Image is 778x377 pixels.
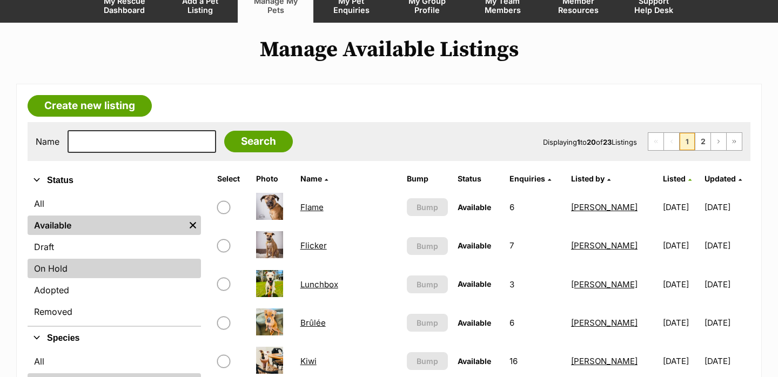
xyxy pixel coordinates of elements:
[28,237,201,257] a: Draft
[571,174,605,183] span: Listed by
[705,188,749,226] td: [DATE]
[659,266,703,303] td: [DATE]
[458,241,491,250] span: Available
[664,133,679,150] span: Previous page
[458,279,491,288] span: Available
[300,174,322,183] span: Name
[587,138,596,146] strong: 20
[577,138,580,146] strong: 1
[505,188,566,226] td: 6
[571,279,638,290] a: [PERSON_NAME]
[543,138,637,146] span: Displaying to of Listings
[711,133,726,150] a: Next page
[505,304,566,341] td: 6
[663,174,692,183] a: Listed
[28,216,185,235] a: Available
[509,174,545,183] span: translation missing: en.admin.listings.index.attributes.enquiries
[185,216,201,235] a: Remove filter
[659,227,703,264] td: [DATE]
[417,201,438,213] span: Bump
[256,347,283,374] img: Kiwi
[417,279,438,290] span: Bump
[505,266,566,303] td: 3
[300,318,326,328] a: Brûlée
[571,356,638,366] a: [PERSON_NAME]
[648,133,663,150] span: First page
[453,170,504,187] th: Status
[256,193,283,220] img: Flame
[407,352,448,370] button: Bump
[407,275,448,293] button: Bump
[505,227,566,264] td: 7
[252,170,295,187] th: Photo
[680,133,695,150] span: Page 1
[36,137,59,146] label: Name
[705,266,749,303] td: [DATE]
[571,240,638,251] a: [PERSON_NAME]
[509,174,551,183] a: Enquiries
[705,227,749,264] td: [DATE]
[458,356,491,366] span: Available
[458,203,491,212] span: Available
[727,133,742,150] a: Last page
[28,95,152,117] a: Create new listing
[256,231,283,258] img: Flicker
[695,133,710,150] a: Page 2
[300,202,324,212] a: Flame
[300,279,338,290] a: Lunchbox
[28,194,201,213] a: All
[256,270,283,297] img: Lunchbox
[603,138,612,146] strong: 23
[648,132,742,151] nav: Pagination
[300,356,317,366] a: Kiwi
[256,308,283,335] img: Brûlée
[28,259,201,278] a: On Hold
[28,331,201,345] button: Species
[659,188,703,226] td: [DATE]
[28,280,201,300] a: Adopted
[300,174,328,183] a: Name
[407,237,448,255] button: Bump
[407,314,448,332] button: Bump
[571,174,611,183] a: Listed by
[417,355,438,367] span: Bump
[705,174,742,183] a: Updated
[705,174,736,183] span: Updated
[224,131,293,152] input: Search
[28,173,201,187] button: Status
[571,318,638,328] a: [PERSON_NAME]
[300,240,327,251] a: Flicker
[213,170,251,187] th: Select
[403,170,452,187] th: Bump
[28,302,201,321] a: Removed
[417,240,438,252] span: Bump
[407,198,448,216] button: Bump
[659,304,703,341] td: [DATE]
[458,318,491,327] span: Available
[28,192,201,326] div: Status
[705,304,749,341] td: [DATE]
[571,202,638,212] a: [PERSON_NAME]
[28,352,201,371] a: All
[663,174,686,183] span: Listed
[417,317,438,328] span: Bump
